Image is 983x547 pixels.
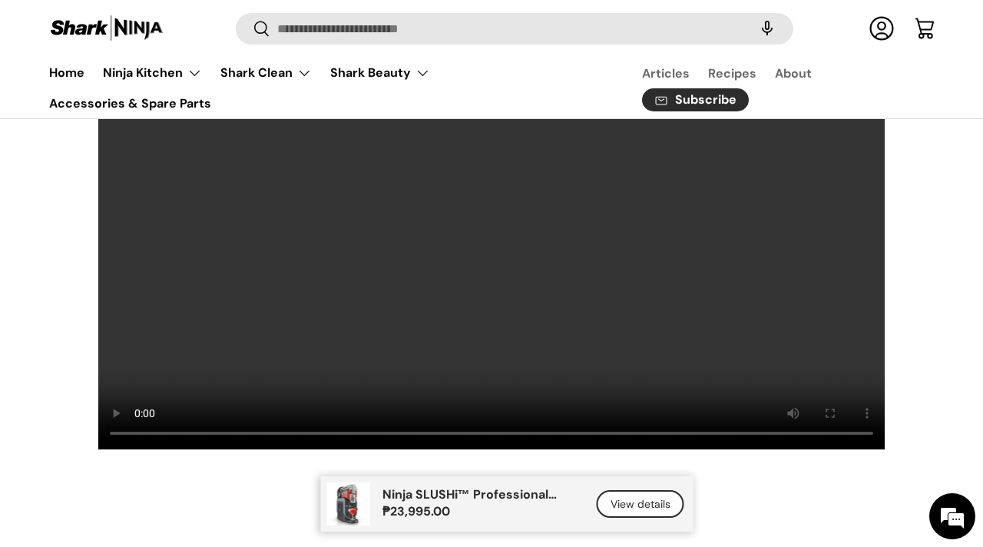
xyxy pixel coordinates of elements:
[382,487,578,502] p: Ninja SLUSHi™ Professional Frozen Drink Maker
[49,58,84,88] a: Home
[49,88,211,118] a: Accessories & Spare Parts
[321,58,439,88] summary: Shark Beauty
[775,58,812,88] a: About
[382,503,454,519] strong: ₱23,995.00
[49,58,605,118] nav: Primary
[642,88,750,112] a: Subscribe
[211,58,321,88] summary: Shark Clean
[743,12,792,46] speech-search-button: Search by voice
[708,58,756,88] a: Recipes
[675,94,736,107] span: Subscribe
[605,58,934,118] nav: Secondary
[8,375,293,429] textarea: Type your message and hit 'Enter'
[252,8,289,45] div: Minimize live chat window
[642,58,690,88] a: Articles
[49,14,164,44] img: Shark Ninja Philippines
[94,58,211,88] summary: Ninja Kitchen
[89,171,212,327] span: We're online!
[597,490,684,519] a: View details
[80,86,258,106] div: Chat with us now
